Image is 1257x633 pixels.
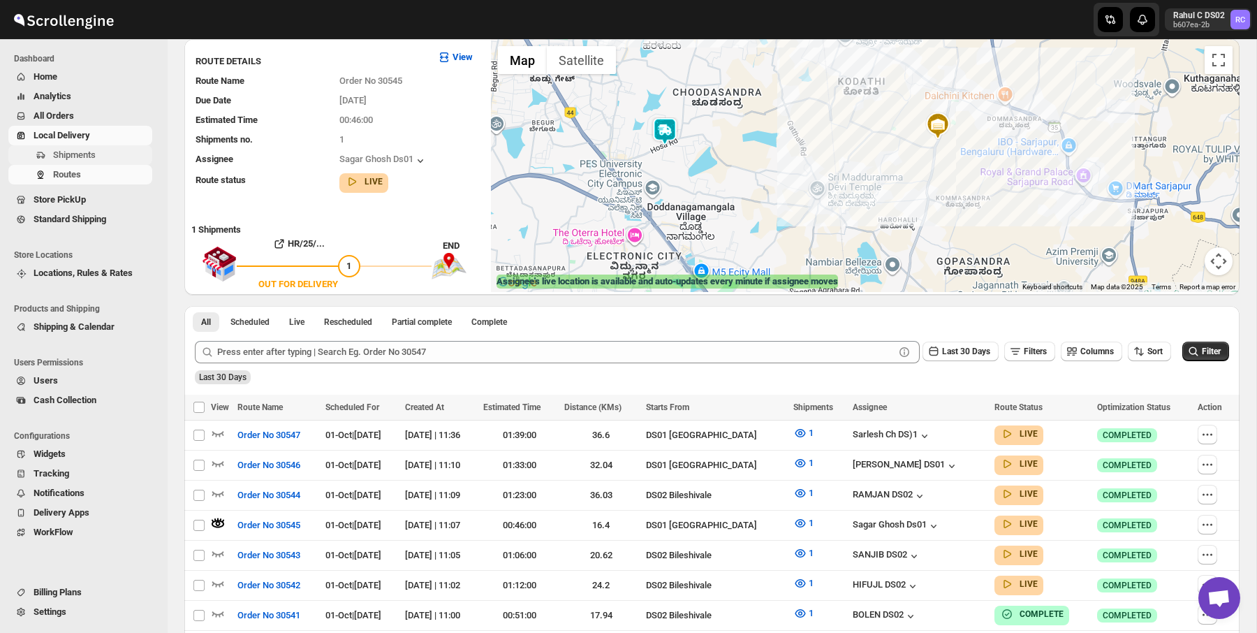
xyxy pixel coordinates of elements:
[325,580,381,590] span: 01-Oct | [DATE]
[853,489,927,503] button: RAMJAN DS02
[646,609,785,623] div: DS02 Bileshivale
[483,402,541,412] span: Estimated Time
[237,458,300,472] span: Order No 30546
[8,317,152,337] button: Shipping & Calendar
[196,75,244,86] span: Route Name
[483,458,556,472] div: 01:33:00
[365,177,383,187] b: LIVE
[494,274,541,292] a: Open this area in Google Maps (opens a new window)
[339,75,402,86] span: Order No 30545
[405,548,475,562] div: [DATE] | 11:05
[494,274,541,292] img: Google
[853,549,921,563] button: SANJIB DS02
[8,263,152,283] button: Locations, Rules & Rates
[809,518,814,528] span: 1
[8,145,152,165] button: Shipments
[405,609,475,623] div: [DATE] | 11:00
[339,95,367,105] span: [DATE]
[853,519,941,533] button: Sagar Ghosh Ds01
[53,169,81,180] span: Routes
[483,518,556,532] div: 00:46:00
[339,115,373,125] span: 00:46:00
[237,518,300,532] span: Order No 30545
[1080,347,1114,356] span: Columns
[392,316,452,328] span: Partial complete
[809,428,814,438] span: 1
[1152,283,1171,291] a: Terms (opens in new tab)
[8,371,152,391] button: Users
[324,316,372,328] span: Rescheduled
[1202,347,1221,356] span: Filter
[14,357,158,368] span: Users Permissions
[1173,10,1225,21] p: Rahul C DS02
[237,548,300,562] span: Order No 30543
[809,608,814,618] span: 1
[8,464,152,483] button: Tracking
[646,458,785,472] div: DS01 [GEOGRAPHIC_DATA]
[196,154,233,164] span: Assignee
[1103,430,1152,441] span: COMPLETED
[809,458,814,468] span: 1
[483,488,556,502] div: 01:23:00
[34,468,69,479] span: Tracking
[196,115,258,125] span: Estimated Time
[405,488,475,502] div: [DATE] | 11:09
[34,214,106,224] span: Standard Shipping
[853,402,887,412] span: Assignee
[217,341,895,363] input: Press enter after typing | Search Eg. Order No 30547
[785,422,822,444] button: 1
[1235,15,1245,24] text: RC
[289,316,304,328] span: Live
[201,316,211,328] span: All
[853,579,920,593] button: HIFUJL DS02
[34,321,115,332] span: Shipping & Calendar
[288,238,325,249] b: HR/25/...
[184,217,241,235] b: 1 Shipments
[942,347,990,356] span: Last 30 Days
[646,402,689,412] span: Starts From
[325,520,381,530] span: 01-Oct | [DATE]
[443,239,484,253] div: END
[34,587,82,597] span: Billing Plans
[8,444,152,464] button: Widgets
[11,2,116,37] img: ScrollEngine
[211,402,229,412] span: View
[1091,283,1143,291] span: Map data ©2025
[809,578,814,588] span: 1
[199,372,247,382] span: Last 30 Days
[483,428,556,442] div: 01:39:00
[1020,489,1038,499] b: LIVE
[237,488,300,502] span: Order No 30544
[405,402,444,412] span: Created At
[237,428,300,442] span: Order No 30547
[202,237,237,291] img: shop.svg
[498,46,547,74] button: Show street map
[196,134,253,145] span: Shipments no.
[34,449,66,459] span: Widgets
[229,424,309,446] button: Order No 30547
[1205,247,1233,275] button: Map camera controls
[34,110,74,121] span: All Orders
[1024,347,1047,356] span: Filters
[785,602,822,625] button: 1
[8,165,152,184] button: Routes
[853,459,959,473] div: [PERSON_NAME] DS01
[809,548,814,558] span: 1
[325,490,381,500] span: 01-Oct | [DATE]
[34,91,71,101] span: Analytics
[8,106,152,126] button: All Orders
[1097,402,1170,412] span: Optimization Status
[646,518,785,532] div: DS01 [GEOGRAPHIC_DATA]
[1147,347,1163,356] span: Sort
[432,253,466,279] img: trip_end.png
[1000,517,1038,531] button: LIVE
[229,514,309,537] button: Order No 30545
[1103,610,1152,621] span: COMPLETED
[34,395,96,405] span: Cash Collection
[1020,429,1038,439] b: LIVE
[1020,459,1038,469] b: LIVE
[646,579,785,592] div: DS02 Bileshivale
[346,261,351,271] span: 1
